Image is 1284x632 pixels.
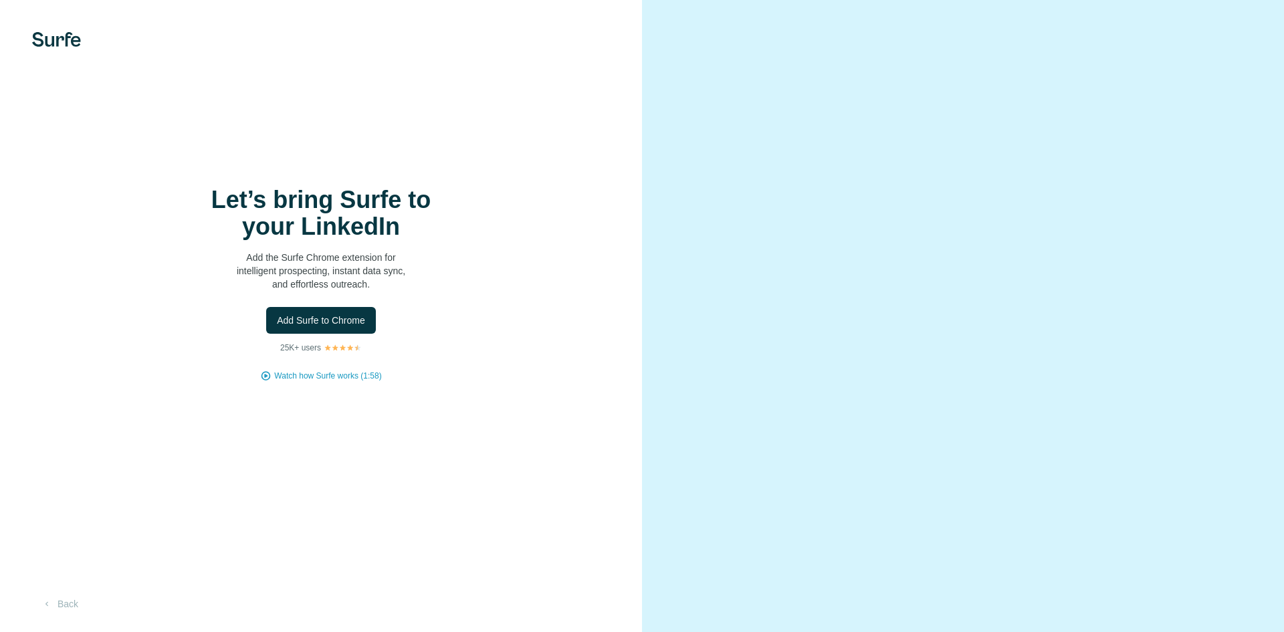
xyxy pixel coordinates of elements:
[274,370,381,382] button: Watch how Surfe works (1:58)
[187,251,455,291] p: Add the Surfe Chrome extension for intelligent prospecting, instant data sync, and effortless out...
[266,307,376,334] button: Add Surfe to Chrome
[32,592,88,616] button: Back
[280,342,321,354] p: 25K+ users
[324,344,362,352] img: Rating Stars
[187,187,455,240] h1: Let’s bring Surfe to your LinkedIn
[32,32,81,47] img: Surfe's logo
[277,314,365,327] span: Add Surfe to Chrome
